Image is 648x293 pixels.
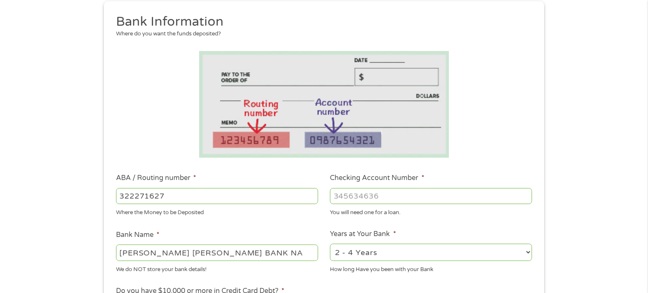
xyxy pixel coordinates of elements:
input: 263177916 [116,188,318,204]
input: 345634636 [330,188,532,204]
label: Bank Name [116,231,159,239]
div: How long Have you been with your Bank [330,262,532,274]
label: Years at Your Bank [330,230,396,239]
div: Where do you want the funds deposited? [116,30,526,38]
label: ABA / Routing number [116,174,196,183]
div: Where the Money to be Deposited [116,206,318,217]
div: We do NOT store your bank details! [116,262,318,274]
h2: Bank Information [116,13,526,30]
div: You will need one for a loan. [330,206,532,217]
img: Routing number location [199,51,449,158]
label: Checking Account Number [330,174,424,183]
